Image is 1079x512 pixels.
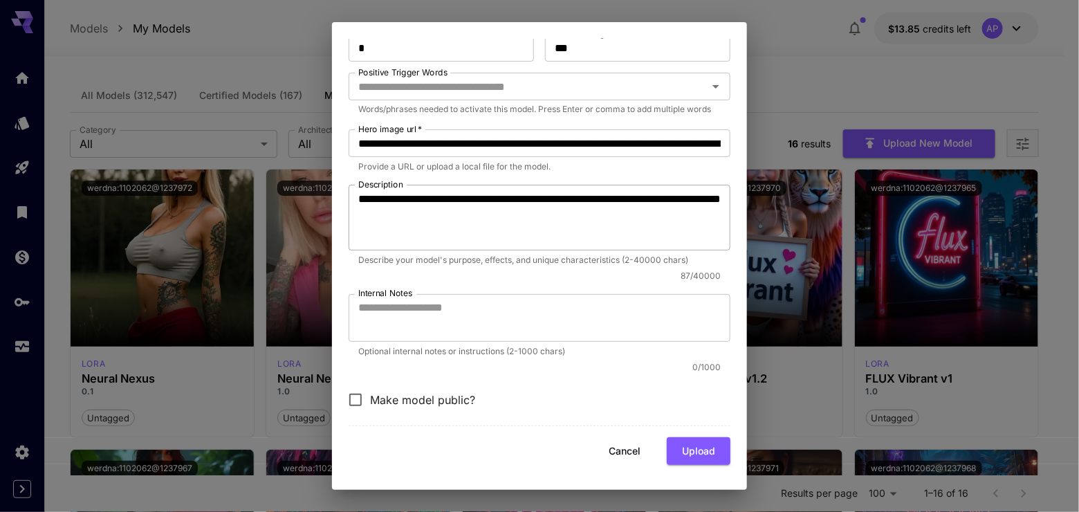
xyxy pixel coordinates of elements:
p: Optional internal notes or instructions (2-1000 chars) [358,345,721,358]
label: Positive Trigger Words [358,66,448,78]
p: Words/phrases needed to activate this model. Press Enter or comma to add multiple words [358,102,721,116]
button: Cancel [593,437,656,466]
p: Describe your model's purpose, effects, and unique characteristics (2-40000 chars) [358,253,721,267]
p: 87 / 40000 [349,269,721,283]
button: Upload [667,437,730,466]
label: Description [358,179,403,190]
p: Provide a URL or upload a local file for the model. [358,160,721,174]
button: Open [706,77,726,96]
label: Internal Notes [358,288,412,300]
p: 0 / 1000 [349,360,721,374]
span: Make model public? [370,392,475,408]
label: Hero image url [358,123,422,135]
